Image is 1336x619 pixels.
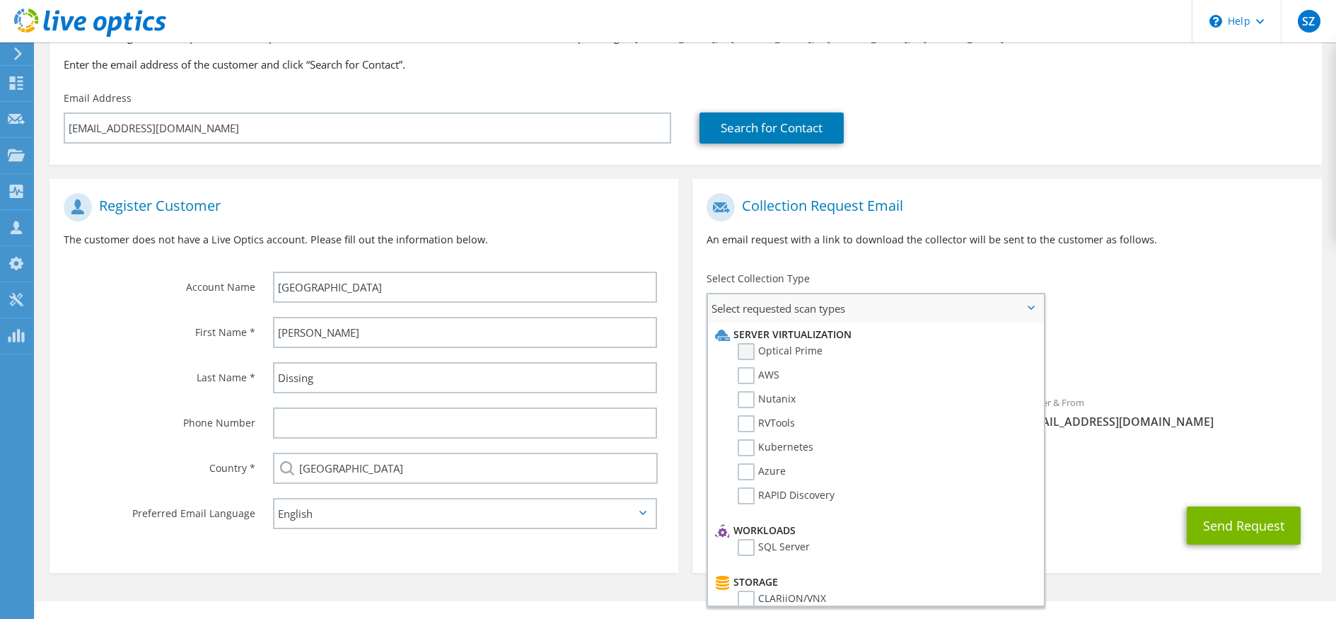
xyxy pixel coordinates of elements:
[692,388,1007,436] div: To
[64,91,132,105] label: Email Address
[1021,414,1308,429] span: [EMAIL_ADDRESS][DOMAIN_NAME]
[738,439,813,456] label: Kubernetes
[738,591,826,608] label: CLARiiON/VNX
[738,539,810,556] label: SQL Server
[692,328,1321,381] div: Requested Collections
[1007,388,1322,436] div: Sender & From
[64,362,255,385] label: Last Name *
[711,522,1036,539] li: Workloads
[707,193,1300,221] h1: Collection Request Email
[64,57,1308,72] h3: Enter the email address of the customer and click “Search for Contact”.
[707,232,1307,248] p: An email request with a link to download the collector will be sent to the customer as follows.
[1209,15,1222,28] svg: \n
[64,193,657,221] h1: Register Customer
[699,112,844,144] a: Search for Contact
[738,487,835,504] label: RAPID Discovery
[64,407,255,430] label: Phone Number
[707,272,810,286] label: Select Collection Type
[1298,10,1320,33] span: SZ
[692,444,1321,492] div: CC & Reply To
[738,367,779,384] label: AWS
[64,498,255,521] label: Preferred Email Language
[711,574,1036,591] li: Storage
[711,326,1036,343] li: Server Virtualization
[64,317,255,340] label: First Name *
[738,463,786,480] label: Azure
[738,391,796,408] label: Nutanix
[708,294,1043,323] span: Select requested scan types
[738,343,823,360] label: Optical Prime
[64,232,664,248] p: The customer does not have a Live Optics account. Please fill out the information below.
[64,272,255,294] label: Account Name
[64,453,255,475] label: Country *
[738,415,795,432] label: RVTools
[1187,507,1301,545] button: Send Request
